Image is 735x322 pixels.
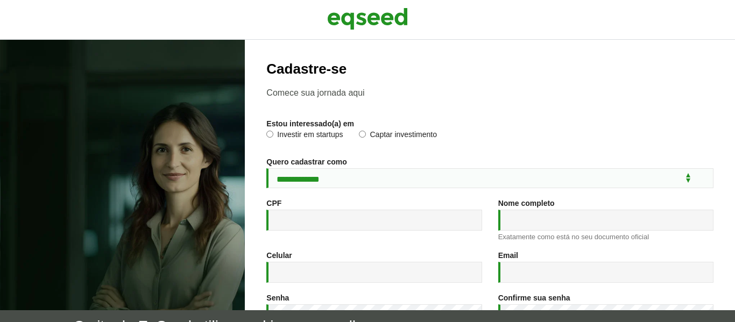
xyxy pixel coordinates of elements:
[266,131,273,138] input: Investir em startups
[498,233,713,240] div: Exatamente como está no seu documento oficial
[359,131,437,141] label: Captar investimento
[266,158,347,166] label: Quero cadastrar como
[266,252,292,259] label: Celular
[266,199,281,207] label: CPF
[327,5,408,32] img: EqSeed Logo
[266,294,289,302] label: Senha
[266,120,354,127] label: Estou interessado(a) em
[498,294,570,302] label: Confirme sua senha
[266,131,343,141] label: Investir em startups
[498,252,518,259] label: Email
[266,61,713,77] h2: Cadastre-se
[498,199,555,207] label: Nome completo
[359,131,366,138] input: Captar investimento
[266,88,713,98] p: Comece sua jornada aqui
